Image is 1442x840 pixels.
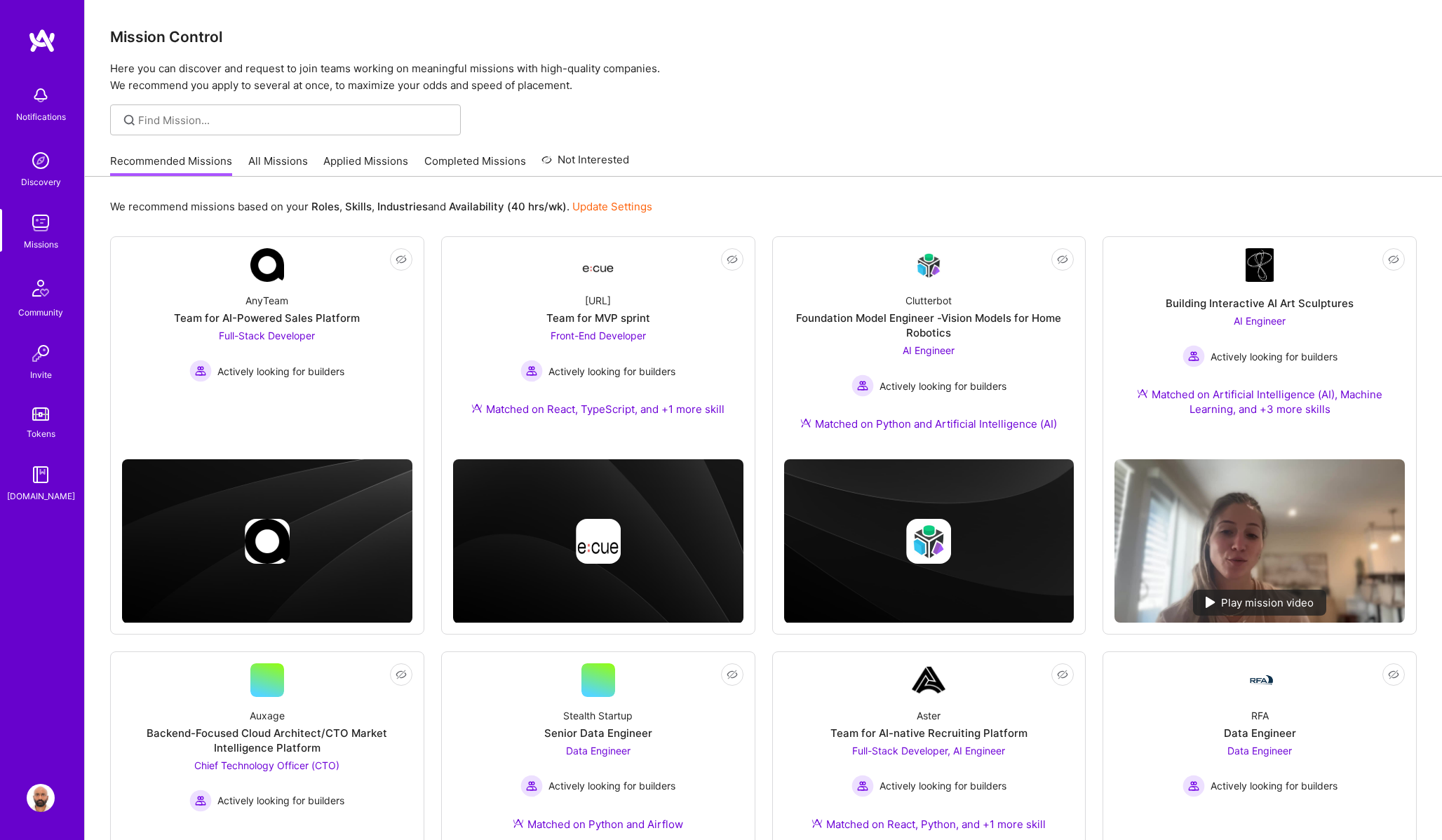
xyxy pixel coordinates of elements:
img: Company logo [245,519,290,564]
b: Availability (40 hrs/wk) [449,200,567,213]
a: Completed Missions [424,154,526,177]
input: Find Mission... [138,113,450,128]
a: Recommended Missions [110,154,232,177]
span: Actively looking for builders [1211,778,1337,793]
h3: Mission Control [110,28,1417,46]
a: Company Logo[URL]Team for MVP sprintFront-End Developer Actively looking for buildersActively loo... [453,248,743,433]
div: Foundation Model Engineer -Vision Models for Home Robotics [784,311,1074,340]
div: Matched on Python and Airflow [513,817,683,832]
div: Team for AI-native Recruiting Platform [830,726,1027,740]
img: Actively looking for builders [851,374,874,397]
img: Company Logo [912,663,945,697]
p: Here you can discover and request to join teams working on meaningful missions with high-quality ... [110,60,1417,94]
span: Chief Technology Officer (CTO) [194,759,339,771]
div: Discovery [21,175,61,189]
img: Ateam Purple Icon [513,818,524,829]
img: Actively looking for builders [520,360,543,382]
div: Community [18,305,63,320]
span: Actively looking for builders [217,364,344,379]
span: Actively looking for builders [548,364,675,379]
img: cover [122,459,412,623]
i: icon EyeClosed [396,669,407,680]
span: AI Engineer [1234,315,1286,327]
div: Matched on React, Python, and +1 more skill [811,817,1046,832]
div: Stealth Startup [563,708,633,723]
a: Applied Missions [323,154,408,177]
img: Company logo [576,519,621,564]
div: Matched on Artificial Intelligence (AI), Machine Learning, and +3 more skills [1114,387,1405,416]
div: Team for AI-Powered Sales Platform [174,311,360,325]
img: User Avatar [27,784,55,812]
a: AuxageBackend-Focused Cloud Architect/CTO Market Intelligence PlatformChief Technology Officer (C... [122,663,412,837]
i: icon EyeClosed [1388,669,1399,680]
img: Actively looking for builders [189,790,212,812]
img: Ateam Purple Icon [800,417,811,428]
b: Industries [377,200,428,213]
div: RFA [1251,708,1269,723]
span: Actively looking for builders [1211,349,1337,364]
img: Actively looking for builders [520,775,543,797]
img: Company Logo [250,248,284,282]
div: Backend-Focused Cloud Architect/CTO Market Intelligence Platform [122,726,412,755]
img: Company Logo [581,252,615,278]
div: Senior Data Engineer [544,726,652,740]
img: Company Logo [1246,248,1274,282]
div: [URL] [585,293,611,308]
p: We recommend missions based on your , , and . [110,199,652,214]
a: Company LogoClutterbotFoundation Model Engineer -Vision Models for Home RoboticsAI Engineer Activ... [784,248,1074,448]
div: Building Interactive AI Art Sculptures [1166,296,1354,311]
img: Actively looking for builders [189,360,212,382]
div: Matched on React, TypeScript, and +1 more skill [471,402,725,416]
a: Not Interested [541,151,629,177]
span: Full-Stack Developer, AI Engineer [852,745,1005,757]
i: icon EyeClosed [727,254,738,265]
a: Company LogoBuilding Interactive AI Art SculpturesAI Engineer Actively looking for buildersActive... [1114,248,1405,448]
span: Data Engineer [1227,745,1292,757]
span: Data Engineer [566,745,631,757]
img: teamwork [27,209,55,237]
div: Tokens [27,426,55,441]
div: Missions [24,237,58,252]
span: Actively looking for builders [548,778,675,793]
span: Actively looking for builders [217,793,344,808]
b: Roles [311,200,339,213]
a: All Missions [248,154,308,177]
img: Ateam Purple Icon [471,402,483,414]
img: Company Logo [1243,672,1276,689]
div: Invite [30,367,52,382]
a: Update Settings [572,200,652,213]
span: Actively looking for builders [880,778,1006,793]
a: User Avatar [23,784,58,812]
a: Company LogoAnyTeamTeam for AI-Powered Sales PlatformFull-Stack Developer Actively looking for bu... [122,248,412,430]
img: cover [784,459,1074,623]
div: Play mission video [1193,590,1326,616]
img: Community [24,271,58,305]
img: Ateam Purple Icon [811,818,823,829]
div: Data Engineer [1224,726,1296,740]
i: icon SearchGrey [121,112,137,128]
img: Actively looking for builders [851,775,874,797]
img: Actively looking for builders [1182,775,1205,797]
img: logo [28,28,56,53]
img: Invite [27,339,55,367]
i: icon EyeClosed [1057,254,1068,265]
div: Clutterbot [905,293,952,308]
img: play [1206,597,1215,608]
span: Front-End Developer [551,330,646,341]
img: tokens [32,407,49,421]
span: Full-Stack Developer [219,330,315,341]
img: Actively looking for builders [1182,345,1205,367]
div: [DOMAIN_NAME] [7,489,75,503]
img: Ateam Purple Icon [1137,388,1148,399]
span: Actively looking for builders [880,379,1006,393]
i: icon EyeClosed [727,669,738,680]
img: No Mission [1114,459,1405,623]
img: Company Logo [912,249,945,282]
div: Auxage [250,708,285,723]
i: icon EyeClosed [1388,254,1399,265]
img: guide book [27,461,55,489]
div: Team for MVP sprint [546,311,650,325]
i: icon EyeClosed [396,254,407,265]
i: icon EyeClosed [1057,669,1068,680]
img: discovery [27,147,55,175]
